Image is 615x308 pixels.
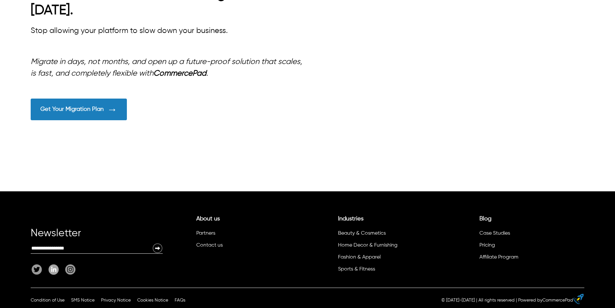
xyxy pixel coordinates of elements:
li: Beauty & Cosmetics [337,228,439,240]
span: Cookies Policy [137,298,168,303]
a: Fashion & Apparel [338,255,381,260]
a: Privacy Notice [101,298,131,303]
a: SMS Notice [71,298,95,303]
img: Instagram [65,264,76,275]
a: About us [196,216,220,222]
a: Sports & Fitness [338,267,375,272]
li: Contact us [195,240,298,252]
li: Case Studies [478,228,581,240]
li: Affiliate Program [478,252,581,264]
div: Get Your Migration Plan [40,106,104,113]
p: © [DATE]-[DATE] | All rights reserved [441,297,515,303]
li: Pricing [478,240,581,252]
a: Beauty & Cosmetics [338,231,386,236]
a: Industries [338,216,364,222]
a: Get Your Migration Plan [31,99,307,120]
a: Case Studies [479,231,510,236]
a: Affiliate Program [479,255,518,260]
a: Home Decor & Furnishing [338,243,397,248]
a: Condition of Use [31,298,65,303]
span: Stop allowing your platform to slow down your business. [31,27,228,35]
a: CommercePad [153,69,206,77]
div: | [516,297,517,303]
li: Home Decor & Furnishing [337,240,439,252]
a: Contact us [196,243,223,248]
span: Migrate in days, not months, and open up a future-proof solution that scales, is fast, and comple... [31,58,302,77]
li: Fashion & Apparel [337,252,439,264]
a: Partners [196,231,215,236]
img: Newsletter Submit [152,243,163,253]
li: Sports & Fitness [337,264,439,276]
img: Twitter [32,264,42,274]
img: Linkedin [48,264,59,274]
a: Pricing [479,243,495,248]
div: Powered by [518,297,573,303]
a: Cookies Notice [137,298,168,303]
li: Partners [195,228,298,240]
a: Blog [479,216,491,222]
a: Twitter [32,264,45,275]
img: eCommerce builder by CommercePad [573,294,584,304]
a: eCommerce builder by CommercePad [575,294,584,306]
div: Newsletter [31,230,163,243]
a: Linkedin [45,264,62,275]
a: FAQs [175,298,185,303]
a: Instagram [62,264,76,275]
a: CommercePad [542,298,573,303]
